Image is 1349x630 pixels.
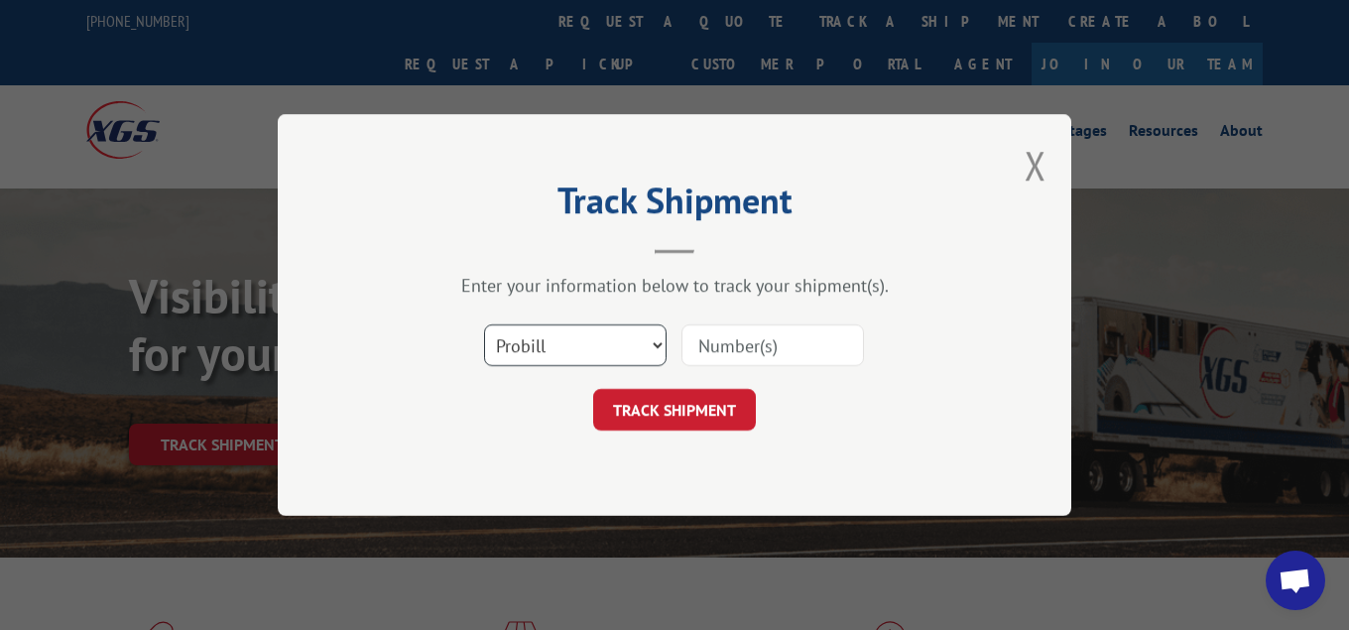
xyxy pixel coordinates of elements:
input: Number(s) [681,324,864,366]
div: Enter your information below to track your shipment(s). [377,274,972,297]
button: TRACK SHIPMENT [593,389,756,431]
div: Open chat [1266,551,1325,610]
h2: Track Shipment [377,187,972,224]
button: Close modal [1025,139,1046,191]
